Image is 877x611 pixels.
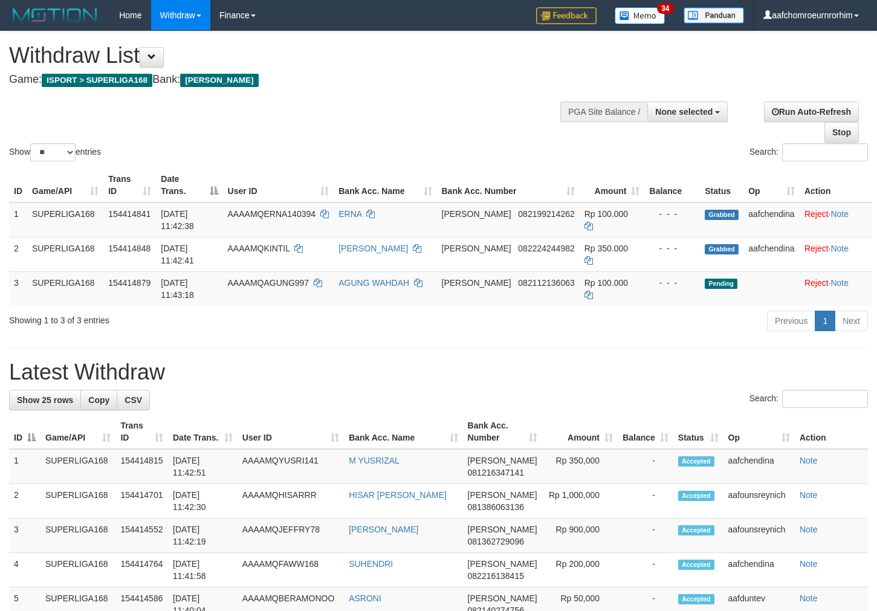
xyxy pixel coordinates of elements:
a: Note [800,559,818,569]
span: AAAAMQAGUNG997 [228,278,309,288]
td: - [618,553,673,587]
a: ASRONI [349,593,381,603]
span: 154414879 [108,278,150,288]
span: [DATE] 11:42:38 [161,209,194,231]
td: 154414764 [115,553,168,587]
td: AAAAMQFAWW168 [238,553,344,587]
td: aafchendina [723,553,795,587]
td: aafchendina [743,237,800,271]
th: Balance: activate to sort column ascending [618,415,673,449]
td: aafchendina [723,449,795,484]
td: SUPERLIGA168 [27,237,103,271]
a: CSV [117,390,150,410]
span: [PERSON_NAME] [442,244,511,253]
td: · [800,202,872,238]
th: User ID: activate to sort column ascending [223,168,334,202]
a: Note [830,278,849,288]
span: Copy 081386063136 to clipboard [468,502,524,512]
span: 154414841 [108,209,150,219]
span: Rp 100.000 [584,209,628,219]
a: Run Auto-Refresh [764,102,859,122]
td: 1 [9,449,40,484]
a: AGUNG WAHDAH [338,278,409,288]
th: Action [800,168,872,202]
th: Game/API: activate to sort column ascending [40,415,115,449]
img: Feedback.jpg [536,7,597,24]
td: Rp 900,000 [542,519,618,553]
div: - - - [649,242,695,254]
span: 154414848 [108,244,150,253]
div: - - - [649,277,695,289]
th: Balance [644,168,700,202]
th: Date Trans.: activate to sort column ascending [168,415,238,449]
td: - [618,519,673,553]
h1: Withdraw List [9,44,572,68]
span: AAAAMQKINTIL [228,244,290,253]
th: Bank Acc. Name: activate to sort column ascending [334,168,436,202]
td: 154414701 [115,484,168,519]
td: SUPERLIGA168 [40,449,115,484]
div: Showing 1 to 3 of 3 entries [9,309,357,326]
span: Accepted [678,525,714,535]
td: Rp 350,000 [542,449,618,484]
a: Next [835,311,868,331]
img: panduan.png [684,7,744,24]
a: Show 25 rows [9,390,81,410]
a: Note [830,244,849,253]
span: ISPORT > SUPERLIGA168 [42,74,152,87]
th: ID [9,168,27,202]
td: aafounsreynich [723,519,795,553]
a: Previous [767,311,815,331]
a: Stop [824,122,859,143]
select: Showentries [30,143,76,161]
span: Copy 081216347141 to clipboard [468,468,524,477]
a: HISAR [PERSON_NAME] [349,490,447,500]
input: Search: [782,390,868,408]
span: Show 25 rows [17,395,73,405]
label: Show entries [9,143,101,161]
span: Copy [88,395,109,405]
td: [DATE] 11:42:51 [168,449,238,484]
span: Copy 082199214262 to clipboard [518,209,574,219]
a: Reject [804,209,829,219]
span: 34 [657,3,673,14]
td: aafounsreynich [723,484,795,519]
th: Trans ID: activate to sort column ascending [115,415,168,449]
span: Accepted [678,560,714,570]
td: Rp 1,000,000 [542,484,618,519]
td: AAAAMQYUSRI141 [238,449,344,484]
span: Copy 082224244982 to clipboard [518,244,574,253]
td: - [618,449,673,484]
td: · [800,271,872,306]
h1: Latest Withdraw [9,360,868,384]
td: [DATE] 11:41:58 [168,553,238,587]
a: Reject [804,278,829,288]
img: MOTION_logo.png [9,6,101,24]
span: CSV [125,395,142,405]
th: Bank Acc. Number: activate to sort column ascending [437,168,580,202]
td: SUPERLIGA168 [40,519,115,553]
td: aafchendina [743,202,800,238]
a: Note [830,209,849,219]
label: Search: [749,143,868,161]
td: AAAAMQHISARRR [238,484,344,519]
td: 1 [9,202,27,238]
span: Copy 082216138415 to clipboard [468,571,524,581]
input: Search: [782,143,868,161]
span: [DATE] 11:42:41 [161,244,194,265]
span: [PERSON_NAME] [442,278,511,288]
th: Status: activate to sort column ascending [673,415,723,449]
th: Date Trans.: activate to sort column descending [156,168,222,202]
th: Bank Acc. Number: activate to sort column ascending [463,415,542,449]
button: None selected [647,102,728,122]
span: [PERSON_NAME] [468,559,537,569]
label: Search: [749,390,868,408]
th: Game/API: activate to sort column ascending [27,168,103,202]
span: Copy 081362729096 to clipboard [468,537,524,546]
a: SUHENDRI [349,559,393,569]
span: [PERSON_NAME] [180,74,258,87]
a: Note [800,456,818,465]
span: [PERSON_NAME] [468,593,537,603]
a: Copy [80,390,117,410]
th: User ID: activate to sort column ascending [238,415,344,449]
